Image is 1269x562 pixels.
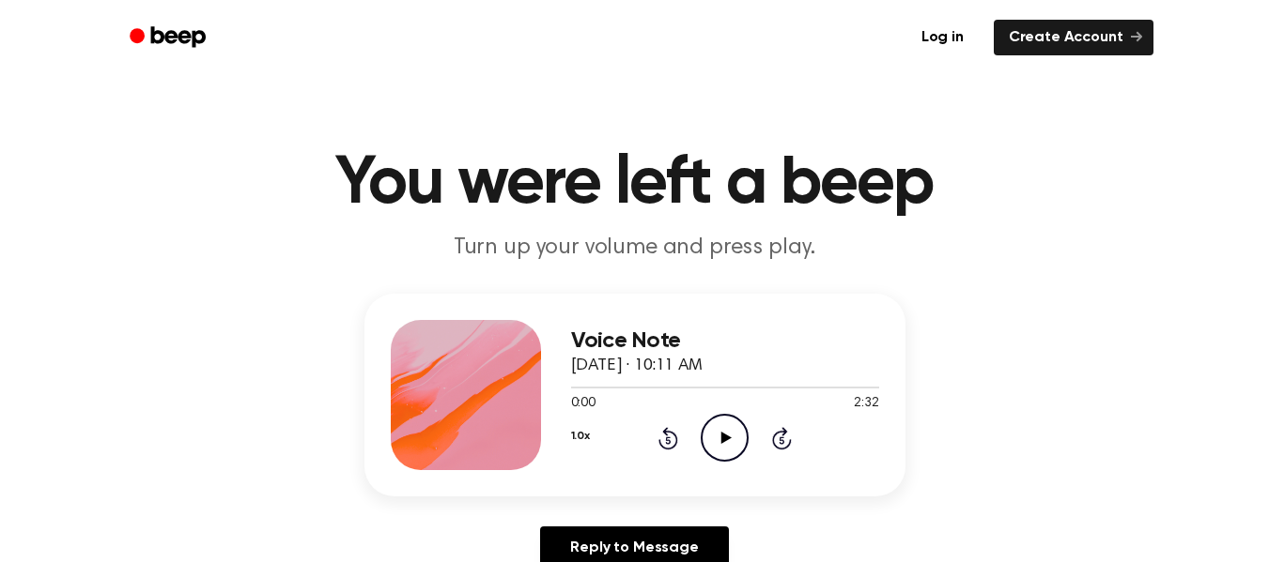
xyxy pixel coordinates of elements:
a: Create Account [994,20,1153,55]
button: 1.0x [571,420,590,452]
span: [DATE] · 10:11 AM [571,357,703,374]
span: 0:00 [571,394,596,414]
h3: Voice Note [571,328,879,354]
a: Beep [116,20,223,56]
a: Log in [903,16,983,59]
span: 2:32 [854,394,878,414]
h1: You were left a beep [154,150,1116,218]
p: Turn up your volume and press play. [274,233,996,264]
